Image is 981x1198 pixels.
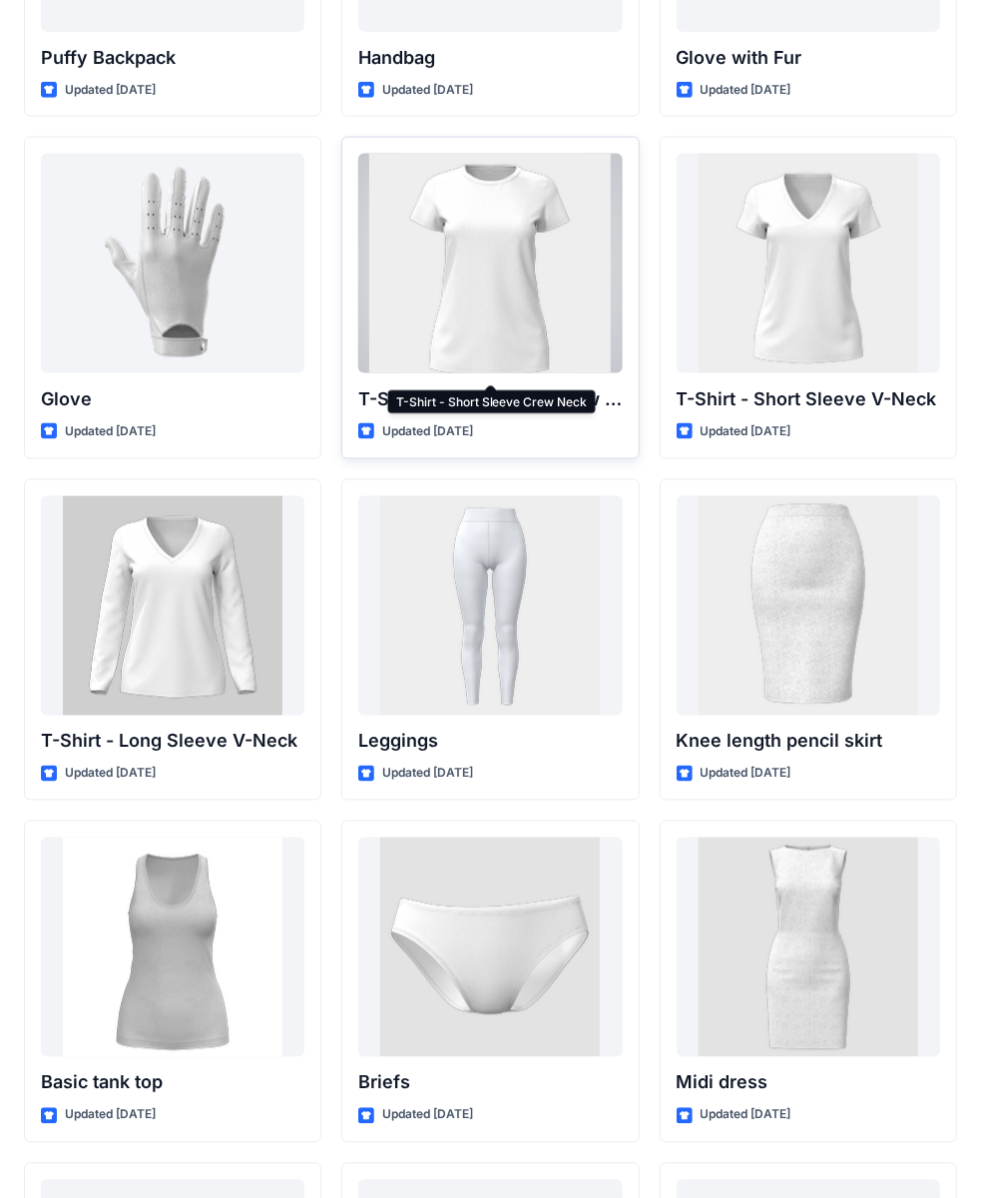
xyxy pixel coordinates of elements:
[65,1105,156,1126] p: Updated [DATE]
[701,764,791,785] p: Updated [DATE]
[701,1105,791,1126] p: Updated [DATE]
[358,154,622,373] a: T-Shirt - Short Sleeve Crew Neck
[677,385,940,413] p: T-Shirt - Short Sleeve V-Neck
[358,728,622,756] p: Leggings
[41,385,304,413] p: Glove
[677,838,940,1057] a: Midi dress
[677,44,940,72] p: Glove with Fur
[358,838,622,1057] a: Briefs
[41,154,304,373] a: Glove
[358,44,622,72] p: Handbag
[41,44,304,72] p: Puffy Backpack
[65,80,156,101] p: Updated [DATE]
[382,764,473,785] p: Updated [DATE]
[358,496,622,716] a: Leggings
[382,1105,473,1126] p: Updated [DATE]
[358,1069,622,1097] p: Briefs
[701,80,791,101] p: Updated [DATE]
[382,421,473,442] p: Updated [DATE]
[65,421,156,442] p: Updated [DATE]
[677,1069,940,1097] p: Midi dress
[677,496,940,716] a: Knee length pencil skirt
[677,728,940,756] p: Knee length pencil skirt
[677,154,940,373] a: T-Shirt - Short Sleeve V-Neck
[65,764,156,785] p: Updated [DATE]
[382,80,473,101] p: Updated [DATE]
[701,421,791,442] p: Updated [DATE]
[41,728,304,756] p: T-Shirt - Long Sleeve V-Neck
[41,1069,304,1097] p: Basic tank top
[41,838,304,1057] a: Basic tank top
[358,385,622,413] p: T-Shirt - Short Sleeve Crew Neck
[41,496,304,716] a: T-Shirt - Long Sleeve V-Neck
